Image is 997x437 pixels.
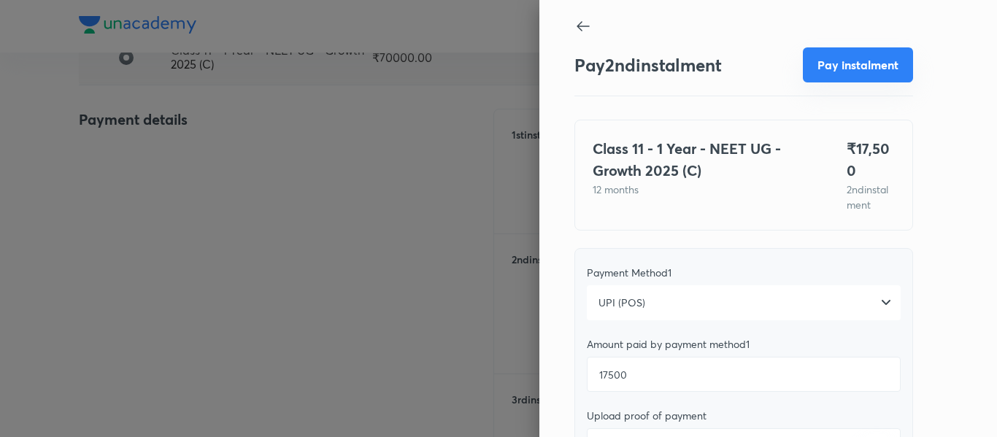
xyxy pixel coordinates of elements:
[847,182,895,212] p: 2 nd instalment
[574,55,722,76] h3: Pay 2 nd instalment
[598,295,645,310] span: UPI (POS)
[587,266,901,279] div: Payment Method 1
[593,138,812,182] h4: Class 11 - 1 Year - NEET UG - Growth 2025 (C)
[593,182,812,197] p: 12 months
[587,357,901,392] input: Add amount
[587,409,901,422] div: Upload proof of payment
[803,47,913,82] button: Pay instalment
[847,138,895,182] h4: ₹ 17,500
[587,338,901,351] div: Amount paid by payment method 1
